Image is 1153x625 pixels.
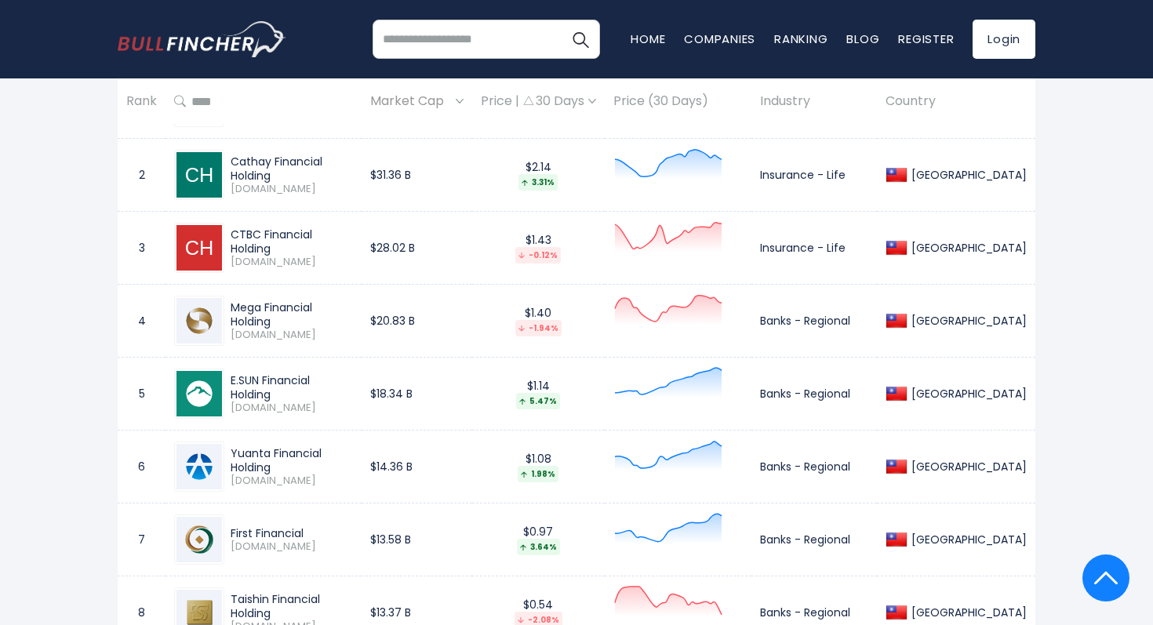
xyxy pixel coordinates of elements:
a: Blog [846,31,879,47]
div: [GEOGRAPHIC_DATA] [907,387,1027,401]
th: Country [877,78,1035,125]
td: 4 [118,285,165,358]
td: $13.58 B [362,503,472,576]
td: Banks - Regional [751,285,877,358]
td: $28.02 B [362,212,472,285]
span: [DOMAIN_NAME] [231,183,353,196]
div: Mega Financial Holding [231,300,353,329]
a: Login [973,20,1035,59]
div: E.SUN Financial Holding [231,373,353,402]
span: [DOMAIN_NAME] [231,474,353,488]
a: Ranking [774,31,827,47]
div: $1.40 [481,306,596,336]
div: [GEOGRAPHIC_DATA] [907,460,1027,474]
div: 3.64% [517,539,560,555]
span: [DOMAIN_NAME] [231,329,353,342]
th: Price (30 Days) [605,78,751,125]
img: 2884.TW.png [176,371,222,416]
th: Rank [118,78,165,125]
div: -1.94% [515,320,562,336]
div: $1.14 [481,379,596,409]
img: bullfincher logo [118,21,286,57]
div: [GEOGRAPHIC_DATA] [907,605,1027,620]
td: 7 [118,503,165,576]
div: 1.98% [518,466,558,482]
td: $18.34 B [362,358,472,431]
div: 3.31% [518,174,558,191]
span: [DOMAIN_NAME] [231,540,353,554]
td: 5 [118,358,165,431]
td: Insurance - Life [751,212,877,285]
td: Insurance - Life [751,139,877,212]
img: 2892.TW.png [176,517,222,562]
th: Industry [751,78,877,125]
div: [GEOGRAPHIC_DATA] [907,241,1027,255]
div: Taishin Financial Holding [231,592,353,620]
div: 5.47% [516,393,560,409]
td: 6 [118,431,165,503]
td: Banks - Regional [751,503,877,576]
div: Yuanta Financial Holding [231,446,353,474]
div: -0.12% [515,247,561,263]
div: [GEOGRAPHIC_DATA] [907,168,1027,182]
td: 2 [118,139,165,212]
div: CTBC Financial Holding [231,227,353,256]
div: [GEOGRAPHIC_DATA] [907,532,1027,547]
a: Companies [684,31,755,47]
td: $31.36 B [362,139,472,212]
span: [DOMAIN_NAME] [231,402,353,415]
td: $14.36 B [362,431,472,503]
button: Search [561,20,600,59]
div: Price | 30 Days [481,93,596,110]
span: Market Cap [370,89,452,114]
div: [GEOGRAPHIC_DATA] [907,314,1027,328]
div: Cathay Financial Holding [231,154,353,183]
img: 2886.TW.png [176,298,222,343]
a: Go to homepage [118,21,286,57]
a: Home [631,31,665,47]
div: $1.43 [481,233,596,263]
div: $1.08 [481,452,596,482]
div: $2.14 [481,160,596,191]
td: 3 [118,212,165,285]
img: 2885.TW.png [176,444,222,489]
a: Register [898,31,954,47]
td: Banks - Regional [751,431,877,503]
span: [DOMAIN_NAME] [231,256,353,269]
div: First Financial [231,526,353,540]
td: Banks - Regional [751,358,877,431]
td: $20.83 B [362,285,472,358]
div: $0.97 [481,525,596,555]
